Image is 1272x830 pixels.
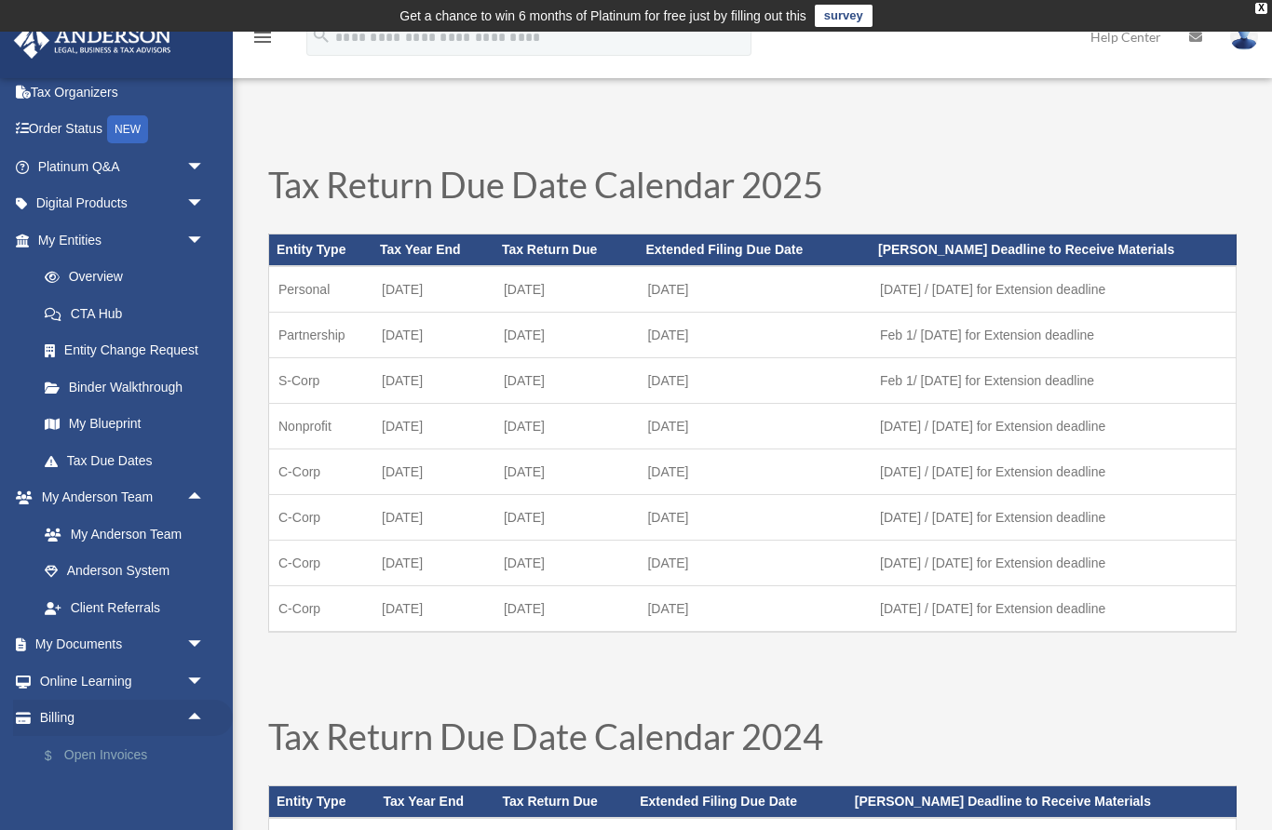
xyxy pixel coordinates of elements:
[26,259,233,296] a: Overview
[26,295,233,332] a: CTA Hub
[13,626,233,663] a: My Documentsarrow_drop_down
[871,449,1236,495] td: [DATE] / [DATE] for Extension deadline
[372,266,494,313] td: [DATE]
[13,148,233,185] a: Platinum Q&Aarrow_drop_down
[269,234,373,266] th: Entity Type
[269,404,373,449] td: Nonprofit
[494,786,632,818] th: Tax Return Due
[847,786,1237,818] th: [PERSON_NAME] Deadline to Receive Materials
[372,358,494,404] td: [DATE]
[13,111,233,149] a: Order StatusNEW
[55,744,64,768] span: $
[269,449,373,495] td: C-Corp
[638,266,871,313] td: [DATE]
[13,74,233,111] a: Tax Organizers
[268,167,1237,211] h1: Tax Return Due Date Calendar 2025
[26,368,233,406] a: Binder Walkthrough
[815,5,873,27] a: survey
[638,495,871,541] td: [DATE]
[13,185,233,222] a: Digital Productsarrow_drop_down
[269,313,373,358] td: Partnership
[26,553,233,590] a: Anderson System
[372,449,494,495] td: [DATE]
[186,663,223,701] span: arrow_drop_down
[372,586,494,633] td: [DATE]
[399,5,806,27] div: Get a chance to win 6 months of Platinum for free just by filling out this
[638,404,871,449] td: [DATE]
[1255,3,1267,14] div: close
[638,586,871,633] td: [DATE]
[26,515,233,553] a: My Anderson Team
[269,495,373,541] td: C-Corp
[494,449,639,495] td: [DATE]
[13,221,233,259] a: My Entitiesarrow_drop_down
[269,358,373,404] td: S-Corp
[638,234,871,266] th: Extended Filing Due Date
[871,541,1236,586] td: [DATE] / [DATE] for Extension deadline
[494,358,639,404] td: [DATE]
[494,234,639,266] th: Tax Return Due
[372,404,494,449] td: [DATE]
[494,495,639,541] td: [DATE]
[13,663,233,700] a: Online Learningarrow_drop_down
[494,586,639,633] td: [DATE]
[186,148,223,186] span: arrow_drop_down
[13,700,233,737] a: Billingarrow_drop_up
[372,541,494,586] td: [DATE]
[268,718,1237,763] h1: Tax Return Due Date Calendar 2024
[269,266,373,313] td: Personal
[1230,23,1258,50] img: User Pic
[269,786,376,818] th: Entity Type
[638,358,871,404] td: [DATE]
[107,115,148,143] div: NEW
[638,313,871,358] td: [DATE]
[26,332,233,369] a: Entity Change Request
[871,266,1236,313] td: [DATE] / [DATE] for Extension deadline
[26,406,233,443] a: My Blueprint
[186,700,223,738] span: arrow_drop_up
[871,358,1236,404] td: Feb 1/ [DATE] for Extension deadline
[871,404,1236,449] td: [DATE] / [DATE] for Extension deadline
[372,495,494,541] td: [DATE]
[26,736,233,774] a: $Open Invoices
[311,25,332,46] i: search
[375,786,494,818] th: Tax Year End
[251,33,274,48] a: menu
[494,313,639,358] td: [DATE]
[632,786,847,818] th: Extended Filing Due Date
[8,22,177,59] img: Anderson Advisors Platinum Portal
[269,541,373,586] td: C-Corp
[372,313,494,358] td: [DATE]
[26,589,233,626] a: Client Referrals
[26,442,223,479] a: Tax Due Dates
[494,266,639,313] td: [DATE]
[269,586,373,633] td: C-Corp
[871,313,1236,358] td: Feb 1/ [DATE] for Extension deadline
[186,479,223,517] span: arrow_drop_up
[251,26,274,48] i: menu
[186,185,223,223] span: arrow_drop_down
[494,541,639,586] td: [DATE]
[871,495,1236,541] td: [DATE] / [DATE] for Extension deadline
[638,541,871,586] td: [DATE]
[186,626,223,664] span: arrow_drop_down
[13,479,233,516] a: My Anderson Teamarrow_drop_up
[871,586,1236,633] td: [DATE] / [DATE] for Extension deadline
[871,234,1236,266] th: [PERSON_NAME] Deadline to Receive Materials
[372,234,494,266] th: Tax Year End
[494,404,639,449] td: [DATE]
[186,221,223,260] span: arrow_drop_down
[638,449,871,495] td: [DATE]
